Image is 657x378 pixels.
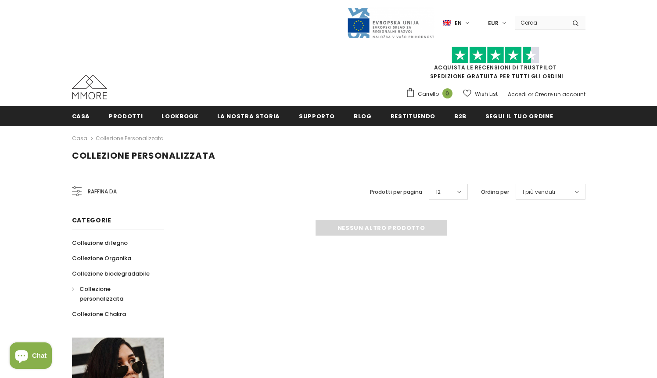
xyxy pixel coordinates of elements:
[442,88,452,98] span: 0
[485,112,553,120] span: Segui il tuo ordine
[436,188,441,196] span: 12
[162,112,198,120] span: Lookbook
[88,187,117,196] span: Raffina da
[434,64,557,71] a: Acquista le recensioni di TrustPilot
[72,75,107,99] img: Casi MMORE
[72,281,154,306] a: Collezione personalizzata
[96,134,164,142] a: Collezione personalizzata
[299,112,335,120] span: supporto
[162,106,198,126] a: Lookbook
[72,239,128,247] span: Collezione di legno
[347,19,434,26] a: Javni Razpis
[72,112,90,120] span: Casa
[515,16,566,29] input: Search Site
[354,112,372,120] span: Blog
[72,269,150,278] span: Collezione biodegradabile
[72,216,111,225] span: Categorie
[370,188,422,196] label: Prodotti per pagina
[535,91,585,98] a: Creare un account
[109,112,143,120] span: Prodotti
[72,306,126,322] a: Collezione Chakra
[72,251,131,266] a: Collezione Organika
[454,112,467,120] span: B2B
[528,91,533,98] span: or
[109,106,143,126] a: Prodotti
[454,106,467,126] a: B2B
[72,235,128,251] a: Collezione di legno
[523,188,555,196] span: I più venduti
[72,133,87,144] a: Casa
[72,254,131,262] span: Collezione Organika
[7,342,54,371] inbox-online-store-chat: Shopify online store chat
[406,51,585,80] span: SPEDIZIONE GRATUITA PER TUTTI GLI ORDINI
[481,188,509,196] label: Ordina per
[217,106,280,126] a: La nostra storia
[455,19,462,28] span: en
[488,19,499,28] span: EUR
[452,47,539,64] img: Fidati di Pilot Stars
[354,106,372,126] a: Blog
[418,90,439,98] span: Carrello
[475,90,498,98] span: Wish List
[299,106,335,126] a: supporto
[217,112,280,120] span: La nostra storia
[391,112,435,120] span: Restituendo
[406,87,457,101] a: Carrello 0
[443,19,451,27] img: i-lang-1.png
[485,106,553,126] a: Segui il tuo ordine
[508,91,527,98] a: Accedi
[391,106,435,126] a: Restituendo
[72,106,90,126] a: Casa
[79,285,123,303] span: Collezione personalizzata
[463,86,498,102] a: Wish List
[72,310,126,318] span: Collezione Chakra
[72,266,150,281] a: Collezione biodegradabile
[72,149,215,162] span: Collezione personalizzata
[347,7,434,39] img: Javni Razpis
